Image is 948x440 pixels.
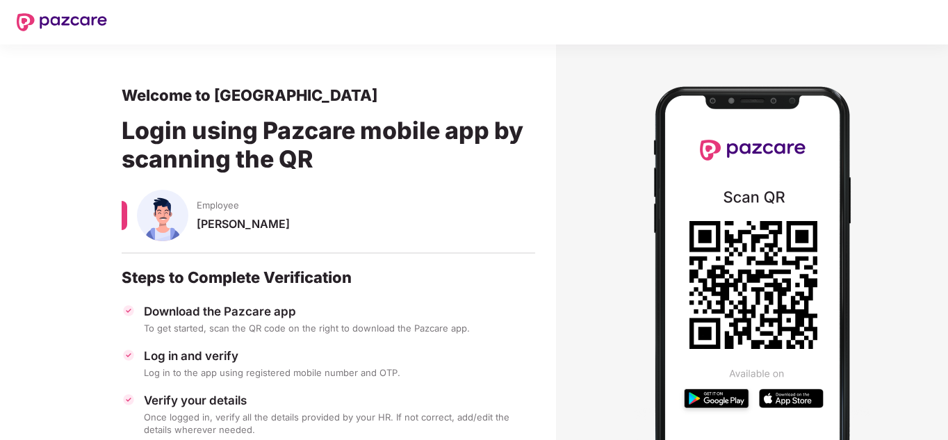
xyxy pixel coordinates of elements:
[122,304,136,318] img: svg+xml;base64,PHN2ZyBpZD0iVGljay0zMngzMiIgeG1sbnM9Imh0dHA6Ly93d3cudzMub3JnLzIwMDAvc3ZnIiB3aWR0aD...
[122,348,136,362] img: svg+xml;base64,PHN2ZyBpZD0iVGljay0zMngzMiIgeG1sbnM9Imh0dHA6Ly93d3cudzMub3JnLzIwMDAvc3ZnIiB3aWR0aD...
[137,190,188,241] img: svg+xml;base64,PHN2ZyBpZD0iU3BvdXNlX01hbGUiIHhtbG5zPSJodHRwOi8vd3d3LnczLm9yZy8yMDAwL3N2ZyIgeG1sbn...
[144,322,535,334] div: To get started, scan the QR code on the right to download the Pazcare app.
[144,366,535,379] div: Log in to the app using registered mobile number and OTP.
[144,304,535,319] div: Download the Pazcare app
[122,85,535,105] div: Welcome to [GEOGRAPHIC_DATA]
[122,393,136,407] img: svg+xml;base64,PHN2ZyBpZD0iVGljay0zMngzMiIgeG1sbnM9Imh0dHA6Ly93d3cudzMub3JnLzIwMDAvc3ZnIiB3aWR0aD...
[197,217,535,244] div: [PERSON_NAME]
[17,13,107,31] img: New Pazcare Logo
[122,105,535,190] div: Login using Pazcare mobile app by scanning the QR
[144,393,535,408] div: Verify your details
[144,411,535,436] div: Once logged in, verify all the details provided by your HR. If not correct, add/edit the details ...
[122,268,535,287] div: Steps to Complete Verification
[144,348,535,364] div: Log in and verify
[197,199,239,211] span: Employee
